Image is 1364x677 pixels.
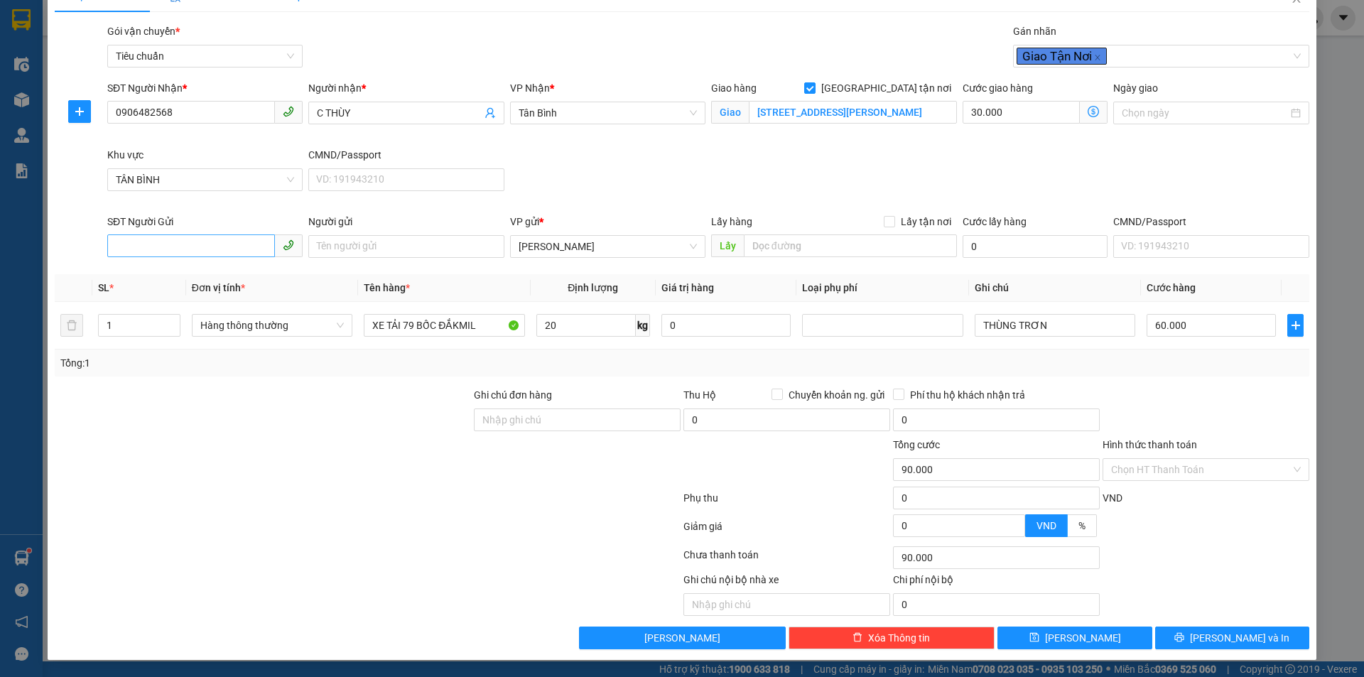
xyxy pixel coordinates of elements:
span: Giao [711,101,749,124]
span: Phí thu hộ khách nhận trả [904,387,1031,403]
button: [PERSON_NAME] [579,627,786,649]
div: Người gửi [308,214,504,229]
span: Lấy [711,234,744,257]
div: Người nhận [308,80,504,96]
span: plus [1288,320,1302,331]
span: Cư Kuin [519,236,697,257]
span: kg [636,314,650,337]
span: Gói vận chuyển [107,26,180,37]
span: [GEOGRAPHIC_DATA] tận nơi [816,80,957,96]
span: phone [283,106,294,117]
span: Đơn vị tính [192,282,245,293]
div: Ghi chú nội bộ nhà xe [683,572,890,593]
div: SĐT Người Gửi [107,214,303,229]
label: Cước lấy hàng [963,216,1027,227]
div: Phụ thu [682,490,892,515]
span: Tân Bình [519,102,697,124]
div: CMND/Passport [1113,214,1309,229]
div: VP gửi [510,214,705,229]
span: TÂN BÌNH [116,169,294,190]
div: Khu vực [107,147,303,163]
div: CMND/Passport [308,147,504,163]
input: VD: Bàn, Ghế [364,314,524,337]
span: Hàng thông thường [200,315,344,336]
span: Giao Tận Nơi [1017,48,1107,65]
span: Lấy tận nơi [895,214,957,229]
label: Gán nhãn [1013,26,1056,37]
button: plus [1287,314,1303,337]
div: Chưa thanh toán [682,547,892,572]
span: [PERSON_NAME] [644,630,720,646]
input: Ghi chú đơn hàng [474,408,681,431]
span: Chuyển khoản ng. gửi [783,387,890,403]
input: Ghi Chú [975,314,1135,337]
button: plus [68,100,91,123]
div: SĐT Người Nhận [107,80,303,96]
div: Tổng: 1 [60,355,526,371]
span: VP Nhận [510,82,550,94]
span: user-add [485,107,496,119]
input: Cước lấy hàng [963,235,1108,258]
div: Giảm giá [682,519,892,543]
span: delete [852,632,862,644]
input: Nhập ghi chú [683,593,890,616]
input: Cước giao hàng [963,101,1080,124]
span: VND [1103,492,1122,504]
button: save[PERSON_NAME] [997,627,1152,649]
span: Lấy hàng [711,216,752,227]
th: Loại phụ phí [796,274,968,302]
span: [PERSON_NAME] và In [1190,630,1289,646]
span: save [1029,632,1039,644]
input: Giao tận nơi [749,101,957,124]
button: printer[PERSON_NAME] và In [1155,627,1309,649]
span: Định lượng [568,282,618,293]
th: Ghi chú [969,274,1141,302]
label: Ngày giao [1113,82,1158,94]
label: Ghi chú đơn hàng [474,389,552,401]
span: % [1078,520,1086,531]
span: printer [1174,632,1184,644]
span: Giao hàng [711,82,757,94]
span: Tổng cước [893,439,940,450]
span: Tên hàng [364,282,410,293]
span: close [1094,54,1101,61]
span: VND [1036,520,1056,531]
span: Thu Hộ [683,389,716,401]
button: deleteXóa Thông tin [789,627,995,649]
span: Tiêu chuẩn [116,45,294,67]
input: 0 [661,314,791,337]
div: Chi phí nội bộ [893,572,1100,593]
input: Ngày giao [1122,105,1287,121]
span: SL [98,282,109,293]
span: Xóa Thông tin [868,630,930,646]
label: Hình thức thanh toán [1103,439,1197,450]
span: Giá trị hàng [661,282,714,293]
span: phone [283,239,294,251]
span: Cước hàng [1147,282,1196,293]
span: [PERSON_NAME] [1045,630,1121,646]
input: Dọc đường [744,234,957,257]
span: dollar-circle [1088,106,1099,117]
button: delete [60,314,83,337]
label: Cước giao hàng [963,82,1033,94]
span: plus [69,106,90,117]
